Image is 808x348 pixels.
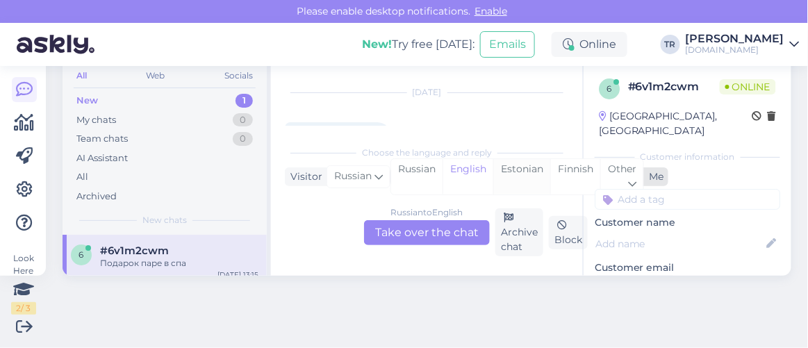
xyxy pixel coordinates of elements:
div: 0 [233,132,253,146]
div: Socials [222,67,256,85]
div: Finnish [550,159,600,194]
div: # 6v1m2cwm [628,78,720,95]
input: Add name [595,236,764,251]
div: Russian to English [391,206,463,219]
div: Archive chat [495,208,543,256]
div: Block [549,216,588,249]
div: [PERSON_NAME] [686,33,784,44]
div: My chats [76,113,116,127]
button: Emails [480,31,535,58]
div: [DATE] [285,86,569,99]
p: Customer tags [595,172,780,186]
div: Team chats [76,132,128,146]
div: Russian [391,159,443,194]
span: Online [720,79,776,94]
div: All [74,67,90,85]
div: English [443,159,493,194]
a: [PERSON_NAME][DOMAIN_NAME] [686,33,800,56]
div: [DOMAIN_NAME] [686,44,784,56]
p: Customer email [595,260,780,275]
div: Request email [595,275,675,294]
input: Add a tag [595,189,780,210]
span: Russian [334,169,372,184]
div: 1 [236,94,253,108]
div: Online [552,32,627,57]
div: 2 / 3 [11,302,36,315]
div: Me [644,169,664,184]
div: AI Assistant [76,151,128,165]
p: Customer name [595,215,780,230]
div: [GEOGRAPHIC_DATA], [GEOGRAPHIC_DATA] [599,109,752,138]
span: Other [608,163,636,175]
div: Try free [DATE]: [362,36,475,53]
div: All [76,170,88,184]
div: 0 [233,113,253,127]
span: 6 [607,83,612,94]
div: Подарок паре в спа [100,257,258,270]
span: #6v1m2cwm [100,245,169,257]
div: Take over the chat [364,220,490,245]
div: Estonian [493,159,550,194]
span: 6 [79,249,84,260]
div: Archived [76,190,117,204]
div: Choose the language and reply [285,147,569,159]
div: Look Here [11,252,36,315]
div: TR [661,35,680,54]
div: [DATE] 13:15 [217,270,258,280]
span: New chats [142,214,187,226]
div: Visitor [285,169,322,184]
div: Customer information [595,151,780,163]
div: New [76,94,98,108]
b: New! [362,38,392,51]
span: Enable [470,5,511,17]
div: Web [144,67,168,85]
